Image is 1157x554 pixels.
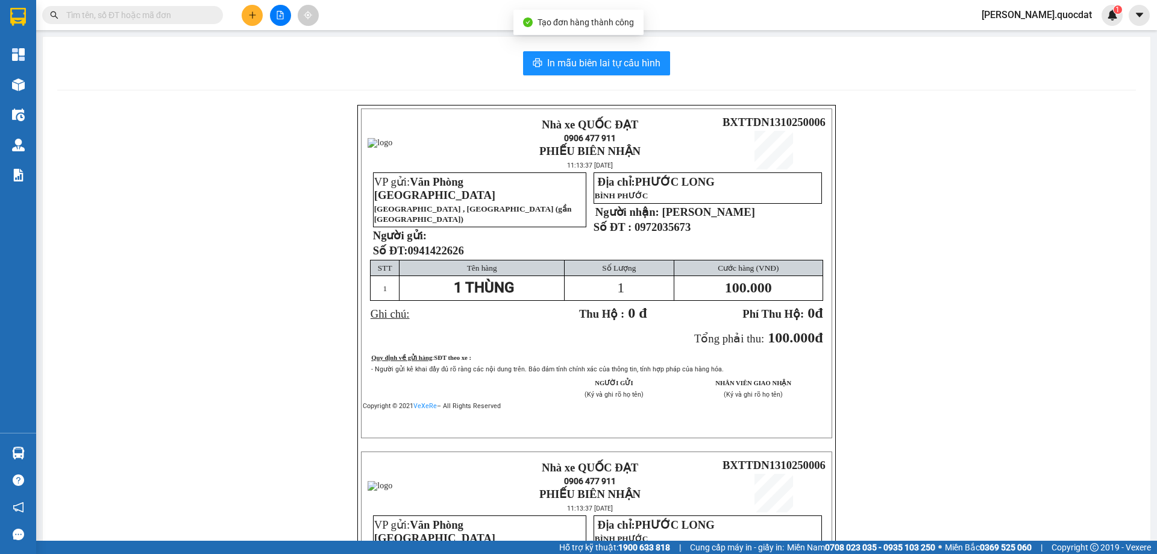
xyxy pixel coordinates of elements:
span: | [1041,541,1043,554]
button: aim [298,5,319,26]
strong: Nhà xe QUỐC ĐẠT [542,118,638,131]
img: warehouse-icon [12,139,25,151]
strong: PHIẾU BIÊN NHẬN [539,488,641,500]
span: đ [815,330,823,345]
span: Cước hàng (VNĐ) [718,263,779,272]
span: Tạo đơn hàng thành công [538,17,634,27]
span: [PERSON_NAME].quocdat [972,7,1102,22]
span: (Ký và ghi rõ họ tên) [585,391,644,398]
span: 0941422626 [407,244,463,257]
strong: NGƯỜI GỬI [595,380,633,386]
button: file-add [270,5,291,26]
img: dashboard-icon [12,48,25,61]
strong: PHIẾU BIÊN NHẬN [539,145,641,157]
img: logo-vxr [10,8,26,26]
span: PHƯỚC LONG [635,175,715,188]
span: caret-down [1134,10,1145,20]
span: STT [378,263,392,272]
strong: Số ĐT: [373,244,464,257]
img: logo [5,52,90,94]
span: plus [248,11,257,19]
span: copyright [1090,543,1099,552]
span: VP gửi: [374,175,495,201]
span: file-add [276,11,284,19]
span: Địa chỉ: [597,518,714,531]
img: logo [368,481,392,491]
img: warehouse-icon [12,109,25,121]
span: Phí Thu Hộ: [742,307,804,320]
span: BXTTDN1310250006 [128,81,231,93]
img: logo [368,138,392,148]
span: BXTTDN1310250006 [723,116,826,128]
button: plus [242,5,263,26]
span: : [432,354,471,361]
span: In mẫu biên lai tự cấu hình [547,55,660,71]
span: Tổng phải thu: [694,332,764,345]
span: PHƯỚC LONG [635,518,715,531]
span: 0906 477 911 [91,52,126,75]
span: Văn Phòng [GEOGRAPHIC_DATA] [374,175,495,201]
span: message [13,529,24,540]
strong: SĐT theo xe : [434,354,471,361]
a: VeXeRe [413,402,437,410]
span: 0 đ [628,305,647,321]
span: 1 [383,284,387,293]
strong: đ [742,305,823,321]
sup: 1 [1114,5,1122,14]
span: [PERSON_NAME] [662,206,754,218]
span: 100.000 [768,330,815,345]
img: icon-new-feature [1107,10,1118,20]
span: BÌNH PHƯỚC [595,191,648,200]
span: printer [533,58,542,69]
strong: 1900 633 818 [618,543,670,552]
span: Số Lượng [602,263,636,272]
span: Thu Hộ : [579,307,624,320]
strong: Người gửi: [373,229,427,242]
img: warehouse-icon [12,78,25,91]
strong: Nhà xe QUỐC ĐẠT [542,461,638,474]
span: 0 [807,305,815,321]
span: 1 THÙNG [454,279,514,296]
span: Tên hàng [467,263,497,272]
strong: NHÂN VIÊN GIAO NHẬN [715,380,791,386]
span: Cung cấp máy in - giấy in: [690,541,784,554]
span: | [679,541,681,554]
span: BXTTDN1310250006 [723,459,826,471]
button: printerIn mẫu biên lai tự cấu hình [523,51,670,75]
span: VP gửi: [374,518,495,544]
span: 0906 477 911 [564,133,616,143]
img: warehouse-icon [12,447,25,459]
span: 11:13:37 [DATE] [567,505,613,512]
span: - Người gửi kê khai đầy đủ rõ ràng các nội dung trên. Bảo đảm tính chính xác của thông tin, tính ... [371,365,724,373]
span: search [50,11,58,19]
span: [GEOGRAPHIC_DATA] , [GEOGRAPHIC_DATA] (gần [GEOGRAPHIC_DATA]) [374,204,572,224]
span: 11:13:37 [DATE] [567,162,613,169]
span: 1 [617,280,624,295]
span: notification [13,502,24,513]
span: ⚪️ [938,545,942,550]
strong: 0708 023 035 - 0935 103 250 [825,543,935,552]
strong: PHIẾU BIÊN NHẬN [91,77,127,116]
button: caret-down [1129,5,1150,26]
span: aim [304,11,312,19]
span: Quy định về gửi hàng [371,354,432,361]
span: (Ký và ghi rõ họ tên) [724,391,783,398]
strong: Số ĐT : [594,221,632,233]
span: 100.000 [725,280,772,295]
span: Văn Phòng [GEOGRAPHIC_DATA] [374,518,495,544]
span: BÌNH PHƯỚC [595,534,648,543]
strong: Người nhận: [595,206,659,218]
span: Miền Bắc [945,541,1032,554]
span: Ghi chú: [371,307,410,320]
strong: Nhà xe QUỐC ĐẠT [92,11,125,50]
span: 0906 477 911 [564,476,616,486]
span: Miền Nam [787,541,935,554]
span: Địa chỉ: [597,175,714,188]
strong: 0369 525 060 [980,543,1032,552]
span: check-circle [523,17,533,27]
span: 0972035673 [635,221,691,233]
input: Tìm tên, số ĐT hoặc mã đơn [66,8,209,22]
span: question-circle [13,474,24,486]
span: Copyright © 2021 – All Rights Reserved [363,402,501,410]
span: 1 [1115,5,1120,14]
